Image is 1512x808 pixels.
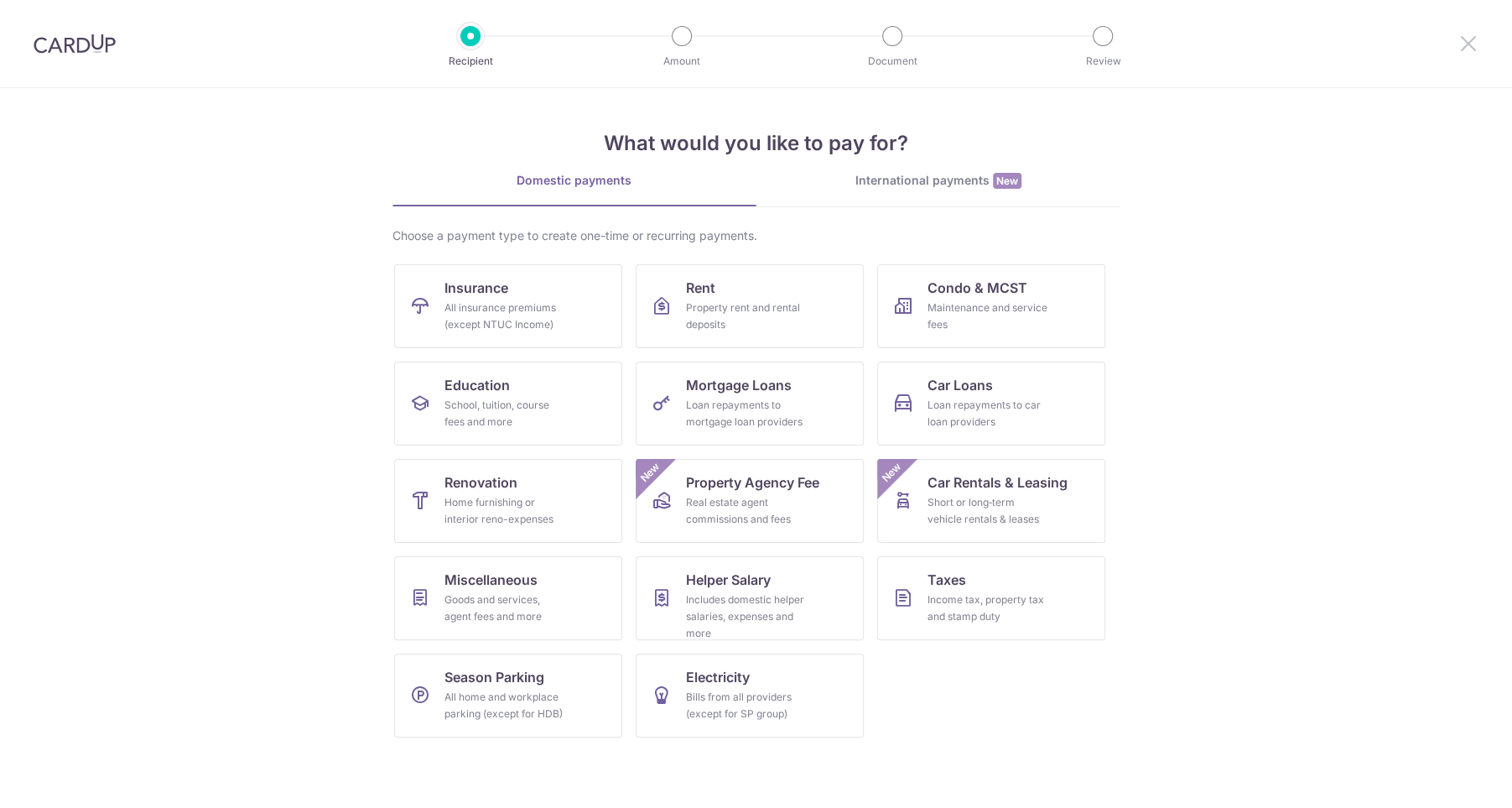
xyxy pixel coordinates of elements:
span: Insurance [444,278,508,298]
span: Education [444,375,510,395]
span: Season Parking [444,667,544,687]
div: School, tuition, course fees and more [444,397,565,430]
span: Car Rentals & Leasing [927,472,1068,493]
div: Short or long‑term vehicle rentals & leases [927,494,1048,528]
span: Miscellaneous [444,570,538,590]
a: Car LoansLoan repayments to car loan providers [877,362,1105,446]
p: Amount [620,53,744,70]
div: Loan repayments to car loan providers [927,397,1048,430]
a: MiscellaneousGoods and services, agent fees and more [394,556,622,640]
span: New [877,459,905,487]
div: Choose a payment type to create one-time or recurring payments. [392,227,1120,244]
p: Document [830,53,954,70]
p: Review [1041,53,1165,70]
div: Income tax, property tax and stamp duty [927,592,1048,625]
div: Property rent and rental deposits [686,300,807,333]
div: International payments [756,172,1120,190]
a: EducationSchool, tuition, course fees and more [394,362,622,446]
span: New [993,173,1021,189]
a: RentProperty rent and rental deposits [636,264,864,348]
span: Electricity [686,667,750,687]
span: Helper Salary [686,570,771,590]
a: Car Rentals & LeasingShort or long‑term vehicle rentals & leasesNew [877,459,1105,543]
span: Rent [686,278,715,298]
a: ElectricityBills from all providers (except for SP group) [636,654,864,738]
span: Taxes [927,570,966,590]
span: Mortgage Loans [686,375,792,395]
a: TaxesIncome tax, property tax and stamp duty [877,556,1105,640]
div: All insurance premiums (except NTUC Income) [444,300,565,333]
div: Maintenance and service fees [927,300,1048,333]
a: Season ParkingAll home and workplace parking (except for HDB) [394,654,622,738]
span: Car Loans [927,375,993,395]
div: All home and workplace parking (except for HDB) [444,689,565,722]
span: Help [148,12,183,27]
a: Condo & MCSTMaintenance and service fees [877,264,1105,348]
span: New [636,459,663,487]
div: Goods and services, agent fees and more [444,592,565,625]
span: Renovation [444,472,517,493]
div: Home furnishing or interior reno-expenses [444,494,565,528]
div: Includes domestic helper salaries, expenses and more [686,592,807,642]
a: Property Agency FeeReal estate agent commissions and feesNew [636,459,864,543]
div: Domestic payments [392,172,756,189]
a: Helper SalaryIncludes domestic helper salaries, expenses and more [636,556,864,640]
a: Mortgage LoansLoan repayments to mortgage loan providers [636,362,864,446]
div: Real estate agent commissions and fees [686,494,807,528]
a: RenovationHome furnishing or interior reno-expenses [394,459,622,543]
a: InsuranceAll insurance premiums (except NTUC Income) [394,264,622,348]
div: Loan repayments to mortgage loan providers [686,397,807,430]
img: CardUp [34,34,116,54]
span: Condo & MCST [927,278,1027,298]
span: Property Agency Fee [686,472,819,493]
p: Recipient [408,53,533,70]
h4: What would you like to pay for? [392,128,1120,159]
div: Bills from all providers (except for SP group) [686,689,807,722]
